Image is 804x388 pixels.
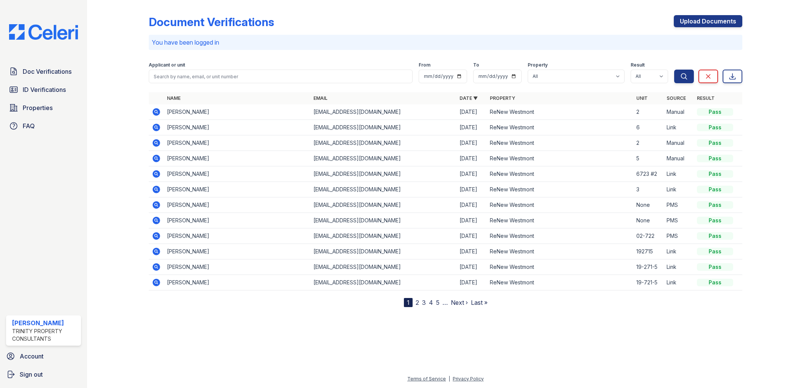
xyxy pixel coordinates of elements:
[633,135,664,151] td: 2
[697,186,733,193] div: Pass
[697,232,733,240] div: Pass
[23,103,53,112] span: Properties
[473,62,479,68] label: To
[310,213,457,228] td: [EMAIL_ADDRESS][DOMAIN_NAME]
[6,64,81,79] a: Doc Verifications
[310,244,457,259] td: [EMAIL_ADDRESS][DOMAIN_NAME]
[164,213,310,228] td: [PERSON_NAME]
[23,85,66,94] span: ID Verifications
[633,120,664,135] td: 6
[490,95,515,101] a: Property
[20,352,44,361] span: Account
[457,259,487,275] td: [DATE]
[164,120,310,135] td: [PERSON_NAME]
[633,259,664,275] td: 19-271-5
[664,120,694,135] td: Link
[633,151,664,166] td: 5
[457,197,487,213] td: [DATE]
[697,155,733,162] div: Pass
[407,376,446,382] a: Terms of Service
[636,95,648,101] a: Unit
[633,275,664,290] td: 19-721-5
[419,62,430,68] label: From
[6,82,81,97] a: ID Verifications
[460,95,478,101] a: Date ▼
[664,213,694,228] td: PMS
[664,244,694,259] td: Link
[310,275,457,290] td: [EMAIL_ADDRESS][DOMAIN_NAME]
[697,124,733,131] div: Pass
[404,298,413,307] div: 1
[471,299,488,306] a: Last »
[664,151,694,166] td: Manual
[487,228,633,244] td: ReNew Westmont
[6,100,81,115] a: Properties
[164,197,310,213] td: [PERSON_NAME]
[667,95,686,101] a: Source
[164,104,310,120] td: [PERSON_NAME]
[697,108,733,116] div: Pass
[443,298,448,307] span: …
[149,70,413,83] input: Search by name, email, or unit number
[310,182,457,197] td: [EMAIL_ADDRESS][DOMAIN_NAME]
[633,104,664,120] td: 2
[457,135,487,151] td: [DATE]
[23,67,72,76] span: Doc Verifications
[697,95,715,101] a: Result
[457,182,487,197] td: [DATE]
[422,299,426,306] a: 3
[664,259,694,275] td: Link
[152,38,740,47] p: You have been logged in
[310,166,457,182] td: [EMAIL_ADDRESS][DOMAIN_NAME]
[167,95,181,101] a: Name
[436,299,439,306] a: 5
[664,197,694,213] td: PMS
[664,135,694,151] td: Manual
[451,299,468,306] a: Next ›
[457,104,487,120] td: [DATE]
[310,197,457,213] td: [EMAIL_ADDRESS][DOMAIN_NAME]
[310,104,457,120] td: [EMAIL_ADDRESS][DOMAIN_NAME]
[429,299,433,306] a: 4
[6,118,81,133] a: FAQ
[164,259,310,275] td: [PERSON_NAME]
[697,217,733,224] div: Pass
[487,135,633,151] td: ReNew Westmont
[664,228,694,244] td: PMS
[633,213,664,228] td: None
[457,120,487,135] td: [DATE]
[697,263,733,271] div: Pass
[697,201,733,209] div: Pass
[697,139,733,147] div: Pass
[457,151,487,166] td: [DATE]
[164,166,310,182] td: [PERSON_NAME]
[487,259,633,275] td: ReNew Westmont
[310,120,457,135] td: [EMAIL_ADDRESS][DOMAIN_NAME]
[164,182,310,197] td: [PERSON_NAME]
[664,104,694,120] td: Manual
[697,170,733,178] div: Pass
[416,299,419,306] a: 2
[164,151,310,166] td: [PERSON_NAME]
[12,327,78,343] div: Trinity Property Consultants
[449,376,450,382] div: |
[457,228,487,244] td: [DATE]
[664,275,694,290] td: Link
[631,62,645,68] label: Result
[487,104,633,120] td: ReNew Westmont
[633,182,664,197] td: 3
[23,121,35,130] span: FAQ
[487,244,633,259] td: ReNew Westmont
[457,166,487,182] td: [DATE]
[457,275,487,290] td: [DATE]
[487,182,633,197] td: ReNew Westmont
[3,367,84,382] button: Sign out
[453,376,484,382] a: Privacy Policy
[164,244,310,259] td: [PERSON_NAME]
[697,248,733,255] div: Pass
[487,197,633,213] td: ReNew Westmont
[664,182,694,197] td: Link
[310,259,457,275] td: [EMAIL_ADDRESS][DOMAIN_NAME]
[487,213,633,228] td: ReNew Westmont
[457,244,487,259] td: [DATE]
